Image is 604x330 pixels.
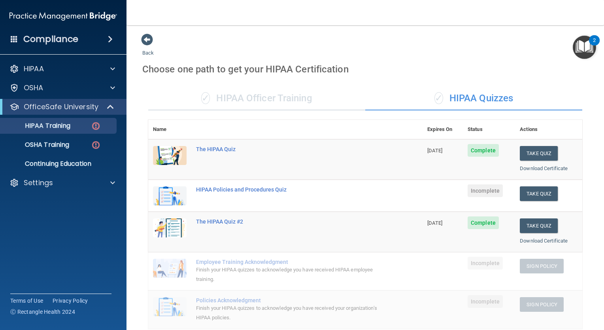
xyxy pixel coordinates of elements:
[142,40,154,56] a: Back
[434,92,443,104] span: ✓
[148,87,365,110] div: HIPAA Officer Training
[520,165,568,171] a: Download Certificate
[515,120,582,139] th: Actions
[91,121,101,131] img: danger-circle.6113f641.png
[196,186,383,193] div: HIPAA Policies and Procedures Quiz
[468,184,503,197] span: Incomplete
[196,218,383,225] div: The HIPAA Quiz #2
[9,83,115,93] a: OSHA
[520,297,564,312] button: Sign Policy
[196,265,383,284] div: Finish your HIPAA quizzes to acknowledge you have received HIPAA employee training.
[5,141,69,149] p: OSHA Training
[468,216,499,229] span: Complete
[468,257,503,269] span: Incomplete
[468,295,503,308] span: Incomplete
[427,148,442,154] span: [DATE]
[10,297,43,305] a: Terms of Use
[201,92,210,104] span: ✓
[196,297,383,303] div: Policies Acknowledgment
[9,178,115,188] a: Settings
[9,8,117,24] img: PMB logo
[520,146,558,161] button: Take Quiz
[520,259,564,273] button: Sign Policy
[10,308,75,316] span: Ⓒ Rectangle Health 2024
[9,64,115,74] a: HIPAA
[196,259,383,265] div: Employee Training Acknowledgment
[24,64,44,74] p: HIPAA
[463,120,515,139] th: Status
[573,36,596,59] button: Open Resource Center, 2 new notifications
[24,102,98,112] p: OfficeSafe University
[142,58,588,81] div: Choose one path to get your HIPAA Certification
[520,218,558,233] button: Take Quiz
[196,146,383,152] div: The HIPAA Quiz
[9,102,115,112] a: OfficeSafe University
[427,220,442,226] span: [DATE]
[365,87,582,110] div: HIPAA Quizzes
[23,34,78,45] h4: Compliance
[91,140,101,150] img: danger-circle.6113f641.png
[24,178,53,188] p: Settings
[196,303,383,322] div: Finish your HIPAA quizzes to acknowledge you have received your organization’s HIPAA policies.
[24,83,43,93] p: OSHA
[5,160,113,168] p: Continuing Education
[148,120,191,139] th: Name
[5,122,70,130] p: HIPAA Training
[520,186,558,201] button: Take Quiz
[520,238,568,244] a: Download Certificate
[593,40,596,51] div: 2
[468,144,499,157] span: Complete
[423,120,463,139] th: Expires On
[53,297,88,305] a: Privacy Policy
